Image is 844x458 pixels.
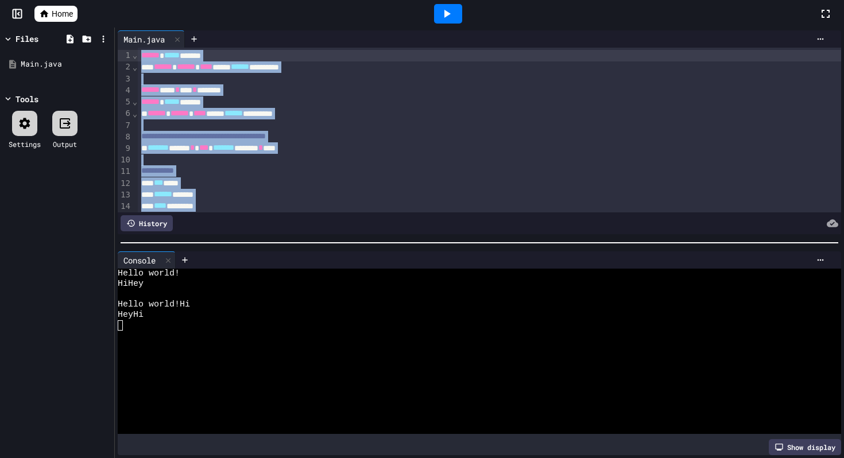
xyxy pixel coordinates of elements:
[769,439,841,455] div: Show display
[118,269,180,279] span: Hello world!
[118,251,176,269] div: Console
[132,63,138,72] span: Fold line
[118,85,132,96] div: 4
[118,178,132,189] div: 12
[118,310,144,320] span: HeyHi
[118,143,132,154] div: 9
[118,120,132,131] div: 7
[118,189,132,201] div: 13
[118,201,132,212] div: 14
[132,51,138,60] span: Fold line
[118,73,132,85] div: 3
[132,109,138,118] span: Fold line
[118,154,132,166] div: 10
[118,254,161,266] div: Console
[132,97,138,106] span: Fold line
[53,139,77,149] div: Output
[52,8,73,20] span: Home
[118,50,132,61] div: 1
[34,6,78,22] a: Home
[118,131,132,143] div: 8
[118,300,190,310] span: Hello world!Hi
[118,279,144,289] span: HiHey
[9,139,41,149] div: Settings
[118,108,132,119] div: 6
[118,96,132,108] div: 5
[16,33,38,45] div: Files
[118,166,132,177] div: 11
[118,30,185,48] div: Main.java
[16,93,38,105] div: Tools
[118,33,171,45] div: Main.java
[121,215,173,231] div: History
[118,61,132,73] div: 2
[21,59,110,70] div: Main.java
